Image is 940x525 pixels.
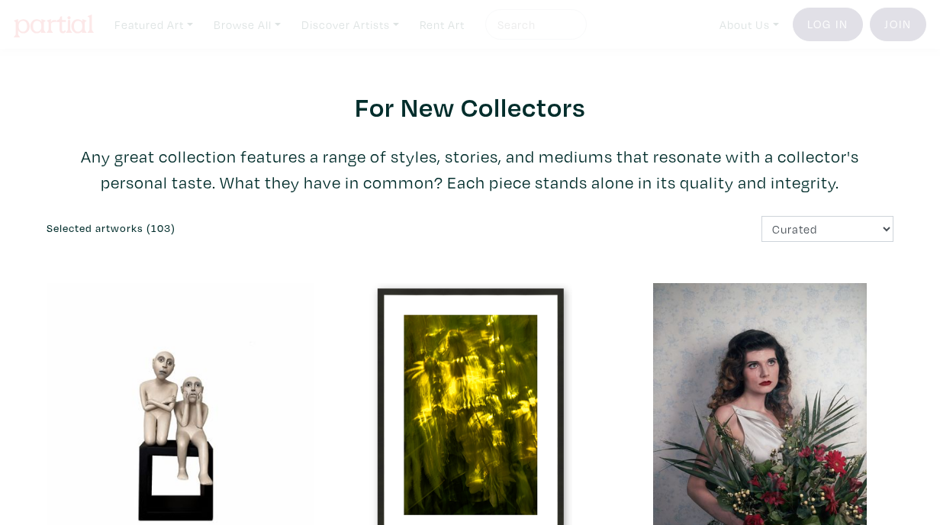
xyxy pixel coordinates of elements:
h2: For New Collectors [47,90,893,123]
input: Search [496,15,572,34]
a: Log In [793,8,863,41]
a: Discover Artists [295,9,406,40]
a: Join [870,8,926,41]
a: Browse All [207,9,288,40]
h6: Selected artworks (103) [47,222,459,235]
a: About Us [713,9,786,40]
a: Rent Art [413,9,472,40]
a: Featured Art [108,9,200,40]
p: Any great collection features a range of styles, stories, and mediums that resonate with a collec... [47,143,893,195]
